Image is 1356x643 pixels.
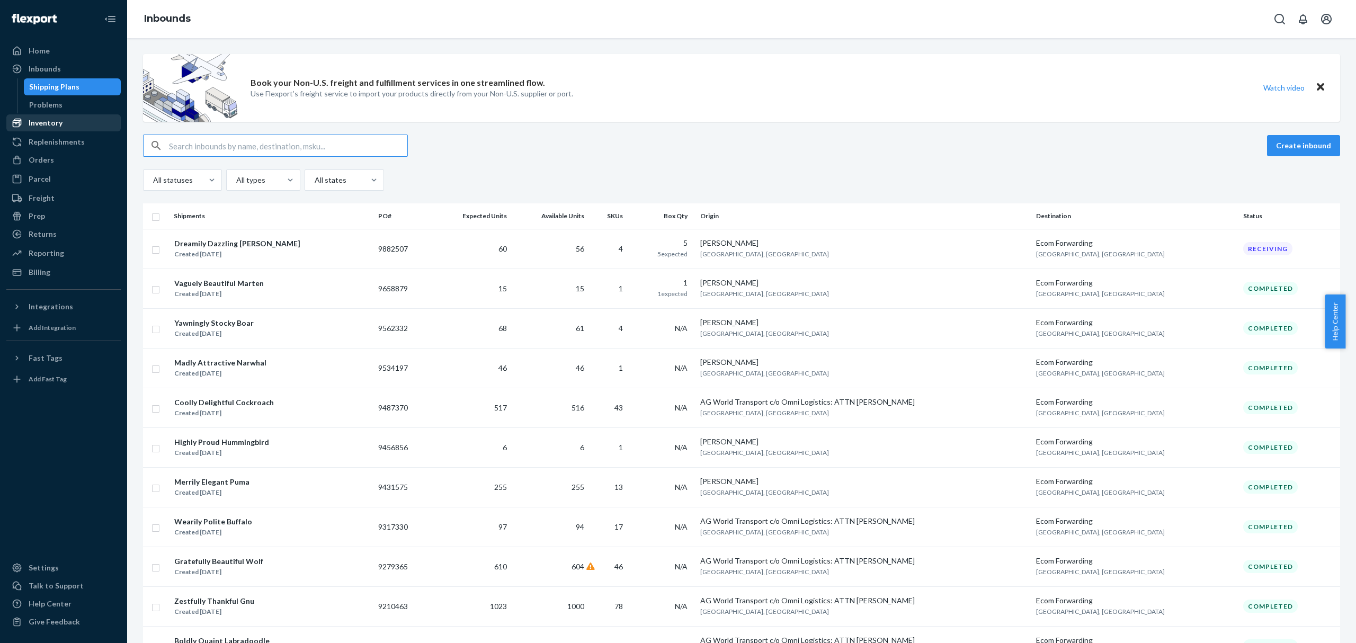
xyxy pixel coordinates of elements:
[136,4,199,34] ol: breadcrumbs
[174,596,254,606] div: Zestfully Thankful Gnu
[251,77,545,89] p: Book your Non-U.S. freight and fulfillment services in one streamlined flow.
[1036,449,1165,457] span: [GEOGRAPHIC_DATA], [GEOGRAPHIC_DATA]
[1325,294,1345,349] button: Help Center
[1036,290,1165,298] span: [GEOGRAPHIC_DATA], [GEOGRAPHIC_DATA]
[576,284,584,293] span: 15
[700,568,829,576] span: [GEOGRAPHIC_DATA], [GEOGRAPHIC_DATA]
[1036,250,1165,258] span: [GEOGRAPHIC_DATA], [GEOGRAPHIC_DATA]
[614,483,623,492] span: 13
[511,203,588,229] th: Available Units
[6,264,121,281] a: Billing
[6,577,121,594] a: Talk to Support
[100,8,121,30] button: Close Navigation
[700,369,829,377] span: [GEOGRAPHIC_DATA], [GEOGRAPHIC_DATA]
[29,599,72,609] div: Help Center
[1036,329,1165,337] span: [GEOGRAPHIC_DATA], [GEOGRAPHIC_DATA]
[700,476,1028,487] div: [PERSON_NAME]
[700,317,1028,328] div: [PERSON_NAME]
[576,363,584,372] span: 46
[1243,560,1298,573] div: Completed
[6,151,121,168] a: Orders
[314,175,315,185] input: All states
[700,290,829,298] span: [GEOGRAPHIC_DATA], [GEOGRAPHIC_DATA]
[174,368,266,379] div: Created [DATE]
[174,606,254,617] div: Created [DATE]
[29,267,50,278] div: Billing
[174,487,249,498] div: Created [DATE]
[1243,322,1298,335] div: Completed
[494,483,507,492] span: 255
[675,483,688,492] span: N/A
[29,137,85,147] div: Replenishments
[174,408,274,418] div: Created [DATE]
[700,528,829,536] span: [GEOGRAPHIC_DATA], [GEOGRAPHIC_DATA]
[1036,397,1234,407] div: Ecom Forwarding
[169,135,407,156] input: Search inbounds by name, destination, msku...
[675,443,688,452] span: N/A
[675,522,688,531] span: N/A
[700,238,1028,248] div: [PERSON_NAME]
[29,100,63,110] div: Problems
[6,133,121,150] a: Replenishments
[374,547,431,586] td: 9279365
[174,238,300,249] div: Dreamily Dazzling [PERSON_NAME]
[374,427,431,467] td: 9456856
[1243,401,1298,414] div: Completed
[1269,8,1290,30] button: Open Search Box
[700,357,1028,368] div: [PERSON_NAME]
[174,567,263,577] div: Created [DATE]
[1036,556,1234,566] div: Ecom Forwarding
[374,586,431,626] td: 9210463
[251,88,573,99] p: Use Flexport’s freight service to import your products directly from your Non-U.S. supplier or port.
[1032,203,1238,229] th: Destination
[152,175,153,185] input: All statuses
[498,324,507,333] span: 68
[6,208,121,225] a: Prep
[6,595,121,612] a: Help Center
[1267,135,1340,156] button: Create inbound
[576,324,584,333] span: 61
[572,403,584,412] span: 516
[675,602,688,611] span: N/A
[29,174,51,184] div: Parcel
[235,175,236,185] input: All types
[29,562,59,573] div: Settings
[29,581,84,591] div: Talk to Support
[6,371,121,388] a: Add Fast Tag
[29,46,50,56] div: Home
[174,397,274,408] div: Coolly Delightful Cockroach
[700,488,829,496] span: [GEOGRAPHIC_DATA], [GEOGRAPHIC_DATA]
[12,14,57,24] img: Flexport logo
[1243,441,1298,454] div: Completed
[29,323,76,332] div: Add Integration
[588,203,631,229] th: SKUs
[700,595,1028,606] div: AG World Transport c/o Omni Logistics: ATTN [PERSON_NAME]
[1036,488,1165,496] span: [GEOGRAPHIC_DATA], [GEOGRAPHIC_DATA]
[700,329,829,337] span: [GEOGRAPHIC_DATA], [GEOGRAPHIC_DATA]
[29,193,55,203] div: Freight
[6,559,121,576] a: Settings
[1036,278,1234,288] div: Ecom Forwarding
[29,64,61,74] div: Inbounds
[700,250,829,258] span: [GEOGRAPHIC_DATA], [GEOGRAPHIC_DATA]
[1243,480,1298,494] div: Completed
[24,78,121,95] a: Shipping Plans
[1243,361,1298,374] div: Completed
[174,318,254,328] div: Yawningly Stocky Boar
[503,443,507,452] span: 6
[374,507,431,547] td: 9317330
[498,284,507,293] span: 15
[1036,238,1234,248] div: Ecom Forwarding
[494,562,507,571] span: 610
[700,556,1028,566] div: AG World Transport c/o Omni Logistics: ATTN [PERSON_NAME]
[1036,595,1234,606] div: Ecom Forwarding
[174,527,252,538] div: Created [DATE]
[1239,203,1340,229] th: Status
[1036,357,1234,368] div: Ecom Forwarding
[374,229,431,269] td: 9882507
[6,114,121,131] a: Inventory
[1314,80,1327,95] button: Close
[572,483,584,492] span: 255
[24,96,121,113] a: Problems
